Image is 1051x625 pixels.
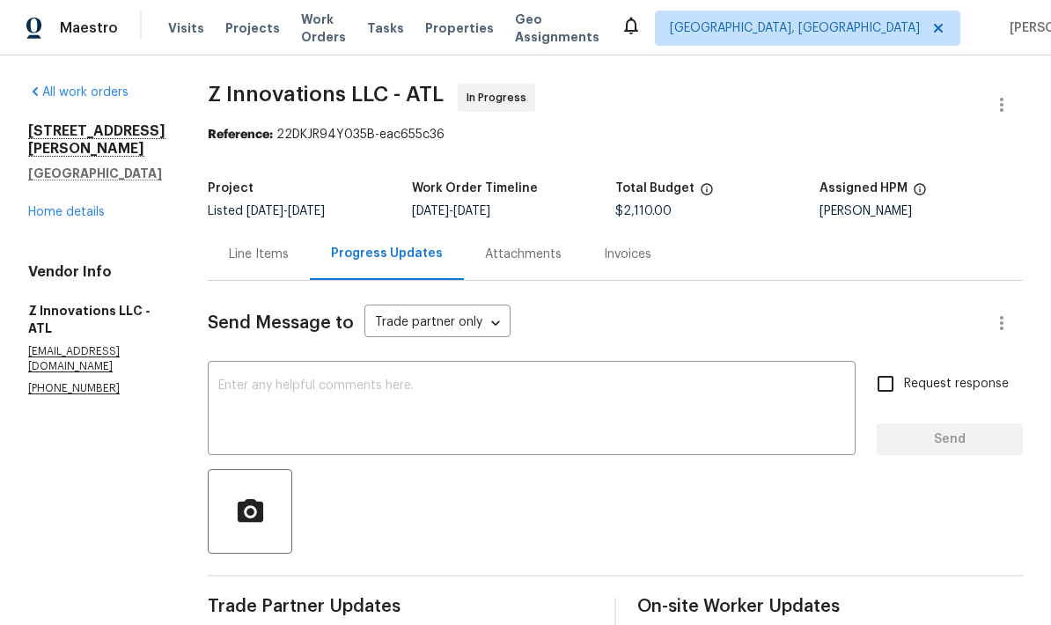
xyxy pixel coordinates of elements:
span: Request response [904,375,1009,393]
span: Maestro [60,19,118,37]
div: Trade partner only [364,309,511,338]
span: Tasks [367,22,404,34]
span: - [246,205,325,217]
span: - [412,205,490,217]
h4: Vendor Info [28,263,165,281]
span: [DATE] [453,205,490,217]
span: Visits [168,19,204,37]
span: Projects [225,19,280,37]
span: Listed [208,205,325,217]
a: All work orders [28,86,129,99]
div: Invoices [604,246,651,263]
span: Properties [425,19,494,37]
span: The hpm assigned to this work order. [913,182,927,205]
div: Line Items [229,246,289,263]
span: The total cost of line items that have been proposed by Opendoor. This sum includes line items th... [700,182,714,205]
a: Home details [28,206,105,218]
span: Send Message to [208,314,354,332]
span: Geo Assignments [515,11,599,46]
b: Reference: [208,129,273,141]
span: [DATE] [412,205,449,217]
div: [PERSON_NAME] [819,205,1024,217]
h5: Total Budget [615,182,695,195]
span: [DATE] [246,205,283,217]
span: [DATE] [288,205,325,217]
span: $2,110.00 [615,205,672,217]
div: 22DKJR94Y035B-eac655c36 [208,126,1023,143]
span: On-site Worker Updates [637,598,1023,615]
span: In Progress [467,89,533,107]
span: [GEOGRAPHIC_DATA], [GEOGRAPHIC_DATA] [670,19,920,37]
h5: Work Order Timeline [412,182,538,195]
div: Progress Updates [331,245,443,262]
span: Work Orders [301,11,346,46]
h5: Z Innovations LLC - ATL [28,302,165,337]
h5: Assigned HPM [819,182,908,195]
div: Attachments [485,246,562,263]
h5: Project [208,182,254,195]
span: Z Innovations LLC - ATL [208,84,444,105]
span: Trade Partner Updates [208,598,593,615]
